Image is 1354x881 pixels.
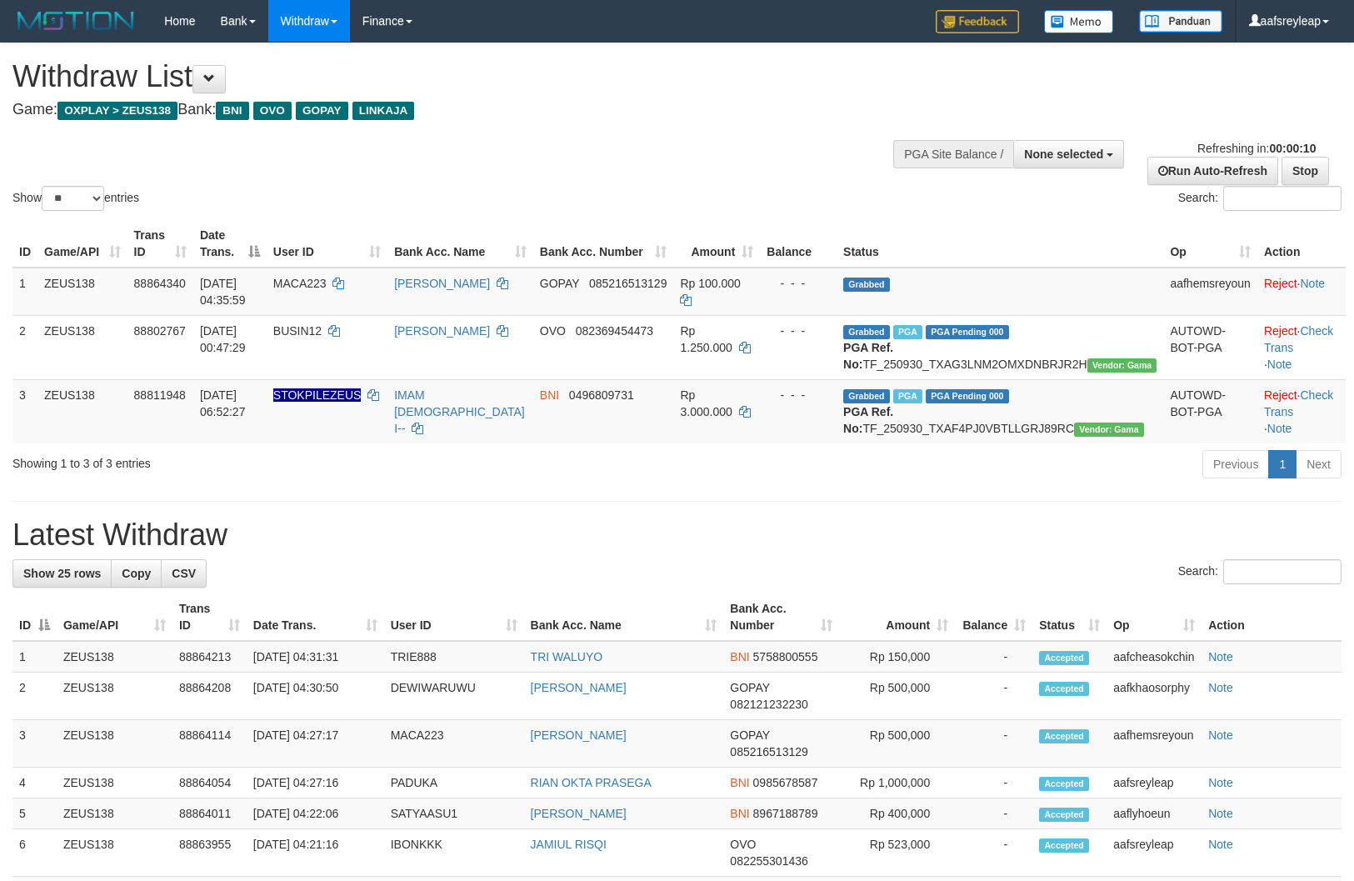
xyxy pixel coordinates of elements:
td: PADUKA [384,768,524,798]
a: Previous [1202,450,1269,478]
span: MACA223 [273,277,327,290]
span: GOPAY [296,102,348,120]
a: Note [1208,838,1233,851]
td: - [955,829,1032,877]
a: Stop [1282,157,1329,185]
td: · · [1257,315,1346,379]
a: Note [1208,650,1233,663]
th: User ID: activate to sort column ascending [267,220,387,268]
label: Search: [1178,559,1342,584]
td: ZEUS138 [57,641,172,673]
label: Search: [1178,186,1342,211]
td: 3 [12,720,57,768]
a: Next [1296,450,1342,478]
td: aafhemsreyoun [1107,720,1202,768]
a: [PERSON_NAME] [531,681,627,694]
th: Status [837,220,1163,268]
a: Note [1208,807,1233,820]
img: Feedback.jpg [936,10,1019,33]
b: PGA Ref. No: [843,341,893,371]
a: Check Trans [1264,388,1333,418]
a: RIAN OKTA PRASEGA [531,776,652,789]
span: [DATE] 04:35:59 [200,277,246,307]
span: PGA Pending [926,389,1009,403]
span: Rp 1.250.000 [680,324,732,354]
span: Vendor URL: https://trx31.1velocity.biz [1087,358,1157,373]
span: LINKAJA [352,102,415,120]
td: ZEUS138 [57,720,172,768]
span: BUSIN12 [273,324,322,338]
th: Game/API: activate to sort column ascending [57,593,172,641]
td: - [955,673,1032,720]
td: TF_250930_TXAF4PJ0VBTLLGRJ89RC [837,379,1163,443]
span: None selected [1024,148,1103,161]
td: aafsreyleap [1107,768,1202,798]
a: 1 [1268,450,1297,478]
td: 1 [12,641,57,673]
a: Reject [1264,324,1297,338]
td: AUTOWD-BOT-PGA [1163,315,1257,379]
a: Copy [111,559,162,588]
a: Reject [1264,277,1297,290]
a: [PERSON_NAME] [531,807,627,820]
span: Copy 082255301436 to clipboard [730,854,807,868]
div: PGA Site Balance / [893,140,1013,168]
span: 88864340 [134,277,186,290]
td: - [955,720,1032,768]
button: None selected [1013,140,1124,168]
td: IBONKKK [384,829,524,877]
div: - - - [767,275,830,292]
a: [PERSON_NAME] [394,277,490,290]
span: GOPAY [730,728,769,742]
th: Amount: activate to sort column ascending [839,593,955,641]
td: [DATE] 04:21:16 [247,829,384,877]
td: Rp 500,000 [839,720,955,768]
span: Copy 0496809731 to clipboard [569,388,634,402]
a: CSV [161,559,207,588]
span: Accepted [1039,838,1089,853]
a: Show 25 rows [12,559,112,588]
h4: Game: Bank: [12,102,886,118]
th: Bank Acc. Number: activate to sort column ascending [533,220,674,268]
b: PGA Ref. No: [843,405,893,435]
td: AUTOWD-BOT-PGA [1163,379,1257,443]
td: aafhemsreyoun [1163,268,1257,316]
td: 88864213 [172,641,247,673]
td: - [955,768,1032,798]
td: Rp 1,000,000 [839,768,955,798]
div: - - - [767,387,830,403]
td: ZEUS138 [57,829,172,877]
img: Button%20Memo.svg [1044,10,1114,33]
th: Status: activate to sort column ascending [1032,593,1107,641]
th: Date Trans.: activate to sort column ascending [247,593,384,641]
th: User ID: activate to sort column ascending [384,593,524,641]
span: Accepted [1039,777,1089,791]
a: [PERSON_NAME] [394,324,490,338]
td: 6 [12,829,57,877]
th: Action [1257,220,1346,268]
td: [DATE] 04:22:06 [247,798,384,829]
strong: 00:00:10 [1269,142,1316,155]
span: Copy 5758800555 to clipboard [753,650,818,663]
span: 88802767 [134,324,186,338]
select: Showentries [42,186,104,211]
td: aaflyhoeun [1107,798,1202,829]
span: BNI [216,102,248,120]
img: MOTION_logo.png [12,8,139,33]
th: Balance [760,220,837,268]
span: Grabbed [843,389,890,403]
span: Copy [122,567,151,580]
td: Rp 400,000 [839,798,955,829]
td: Rp 500,000 [839,673,955,720]
td: [DATE] 04:27:17 [247,720,384,768]
td: ZEUS138 [37,379,127,443]
span: BNI [730,650,749,663]
span: BNI [540,388,559,402]
input: Search: [1223,559,1342,584]
td: aafkhaosorphy [1107,673,1202,720]
span: GOPAY [730,681,769,694]
a: Reject [1264,388,1297,402]
span: GOPAY [540,277,579,290]
td: 88864114 [172,720,247,768]
td: ZEUS138 [57,798,172,829]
